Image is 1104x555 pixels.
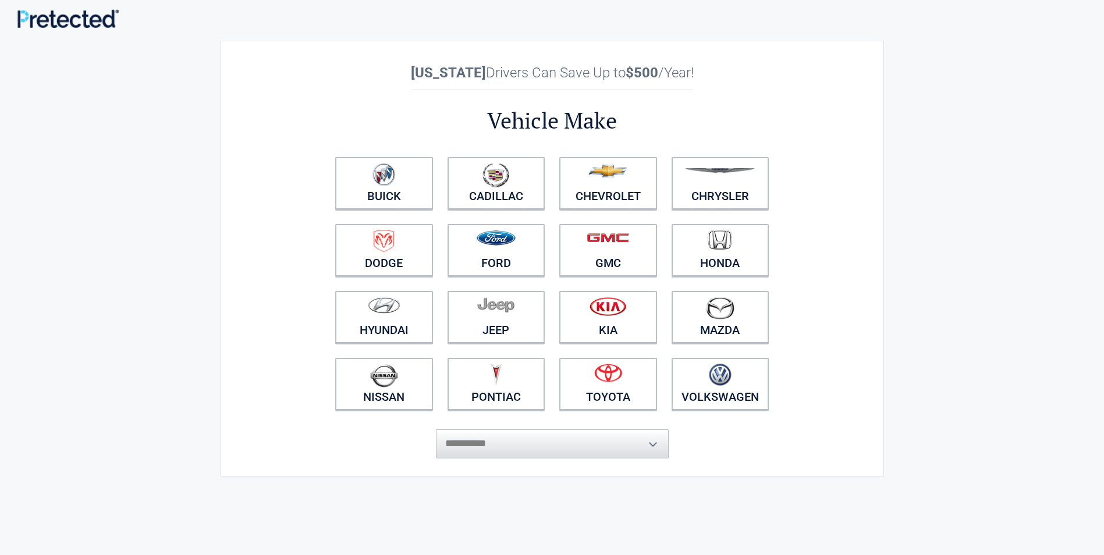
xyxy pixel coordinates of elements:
img: cadillac [482,163,509,187]
a: Hyundai [335,291,433,343]
img: mazda [705,297,734,319]
h2: Drivers Can Save Up to /Year [328,65,776,81]
a: Volkswagen [672,358,769,410]
b: [US_STATE] [411,65,486,81]
img: volkswagen [709,364,732,386]
img: kia [590,297,626,316]
a: Dodge [335,224,433,276]
a: Mazda [672,291,769,343]
h2: Vehicle Make [328,106,776,136]
img: pontiac [490,364,502,386]
a: Chevrolet [559,157,657,209]
a: GMC [559,224,657,276]
a: Ford [448,224,545,276]
b: $500 [626,65,658,81]
a: Toyota [559,358,657,410]
img: hyundai [368,297,400,314]
img: nissan [370,364,398,387]
img: honda [708,230,732,250]
a: Honda [672,224,769,276]
a: Pontiac [448,358,545,410]
a: Jeep [448,291,545,343]
img: buick [372,163,395,186]
img: chevrolet [588,165,627,177]
a: Cadillac [448,157,545,209]
a: Nissan [335,358,433,410]
img: dodge [374,230,394,252]
img: Main Logo [17,9,119,27]
img: toyota [594,364,622,382]
img: chrysler [684,168,755,173]
img: jeep [477,297,514,313]
a: Kia [559,291,657,343]
a: Chrysler [672,157,769,209]
a: Buick [335,157,433,209]
img: ford [477,230,516,246]
img: gmc [587,233,629,243]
